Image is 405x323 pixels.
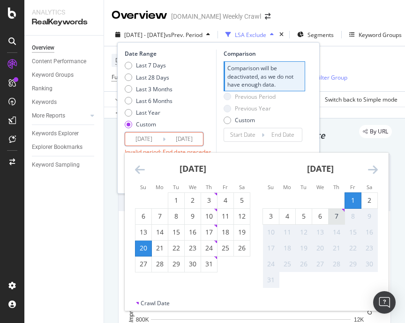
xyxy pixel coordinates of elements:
[125,120,172,128] div: Custom
[135,228,151,237] div: 13
[296,259,312,269] div: 26
[361,240,378,256] td: Not available. Saturday, August 23, 2025
[201,243,217,253] div: 24
[234,224,250,240] td: Choose Saturday, July 19, 2025 as your check-out date. It’s available.
[185,228,201,237] div: 16
[370,129,388,134] span: By URL
[235,31,266,39] div: LSA Exclude
[224,61,305,91] div: Comparison will be deactivated, as we do not have enough data.
[201,240,217,256] td: Choose Thursday, July 24, 2025 as your check-out date. It’s available.
[359,125,392,138] div: legacy label
[224,128,262,141] input: Start Date
[234,196,250,205] div: 5
[329,243,345,253] div: 21
[345,212,361,221] div: 8
[264,128,302,141] input: End Date
[223,184,228,191] small: Fr
[345,259,361,269] div: 29
[224,93,276,101] div: Previous Period
[263,228,279,237] div: 10
[300,184,307,191] small: Tu
[361,224,378,240] td: Not available. Saturday, August 16, 2025
[312,208,329,224] td: Choose Wednesday, August 6, 2025 as your check-out date. It’s available.
[345,228,361,237] div: 15
[168,192,185,208] td: Choose Tuesday, July 1, 2025 as your check-out date. It’s available.
[279,224,296,240] td: Not available. Monday, August 11, 2025
[189,184,196,191] small: We
[296,243,312,253] div: 19
[329,240,345,256] td: Not available. Thursday, August 21, 2025
[32,43,97,53] a: Overview
[296,256,312,272] td: Not available. Tuesday, August 26, 2025
[345,224,361,240] td: Not available. Friday, August 15, 2025
[345,243,361,253] div: 22
[235,116,255,124] div: Custom
[279,259,295,269] div: 25
[201,196,217,205] div: 3
[345,208,361,224] td: Not available. Friday, August 8, 2025
[263,259,279,269] div: 24
[235,93,276,101] div: Previous Period
[112,73,132,81] span: Full URL
[234,228,250,237] div: 19
[32,129,79,139] div: Keywords Explorer
[361,243,377,253] div: 23
[32,160,80,170] div: Keyword Sampling
[316,184,324,191] small: We
[217,208,234,224] td: Choose Friday, July 11, 2025 as your check-out date. It’s available.
[268,184,274,191] small: Su
[112,7,167,23] div: Overview
[168,224,185,240] td: Choose Tuesday, July 15, 2025 as your check-out date. It’s available.
[329,256,345,272] td: Not available. Thursday, August 28, 2025
[296,208,312,224] td: Choose Tuesday, August 5, 2025 as your check-out date. It’s available.
[345,240,361,256] td: Not available. Friday, August 22, 2025
[217,243,233,253] div: 25
[32,142,97,152] a: Explorer Bookmarks
[32,7,96,17] div: Analytics
[32,57,97,66] a: Content Performance
[136,73,169,81] div: Last 28 Days
[312,228,328,237] div: 13
[136,109,160,117] div: Last Year
[125,50,214,58] div: Date Range
[263,243,279,253] div: 17
[168,240,185,256] td: Choose Tuesday, July 22, 2025 as your check-out date. It’s available.
[124,31,165,39] span: [DATE] - [DATE]
[32,70,97,80] a: Keyword Groups
[293,27,337,42] button: Segments
[168,212,184,221] div: 8
[152,259,168,269] div: 28
[128,292,135,323] text: Impressions
[312,243,328,253] div: 20
[168,256,185,272] td: Choose Tuesday, July 29, 2025 as your check-out date. It’s available.
[125,97,172,105] div: Last 6 Months
[234,243,250,253] div: 26
[201,256,217,272] td: Choose Thursday, July 31, 2025 as your check-out date. It’s available.
[296,228,312,237] div: 12
[112,27,214,42] button: [DATE] - [DATE]vsPrev. Period
[329,224,345,240] td: Not available. Thursday, August 14, 2025
[224,50,305,58] div: Comparison
[312,259,328,269] div: 27
[296,224,312,240] td: Not available. Tuesday, August 12, 2025
[135,212,151,221] div: 6
[345,196,361,205] div: 1
[135,208,152,224] td: Choose Sunday, July 6, 2025 as your check-out date. It’s available.
[307,163,334,174] strong: [DATE]
[263,272,279,288] td: Not available. Sunday, August 31, 2025
[263,212,279,221] div: 3
[152,256,168,272] td: Choose Monday, July 28, 2025 as your check-out date. It’s available.
[152,212,168,221] div: 7
[135,240,152,256] td: Selected as end date. Sunday, July 20, 2025
[165,132,203,146] input: End Date
[185,192,201,208] td: Choose Wednesday, July 2, 2025 as your check-out date. It’s available.
[32,70,74,80] div: Keyword Groups
[361,196,377,205] div: 2
[279,228,295,237] div: 11
[152,224,168,240] td: Choose Monday, July 14, 2025 as your check-out date. It’s available.
[201,192,217,208] td: Choose Thursday, July 3, 2025 as your check-out date. It’s available.
[217,240,234,256] td: Choose Friday, July 25, 2025 as your check-out date. It’s available.
[235,104,271,112] div: Previous Year
[165,31,202,39] span: vs Prev. Period
[373,291,396,314] div: Open Intercom Messenger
